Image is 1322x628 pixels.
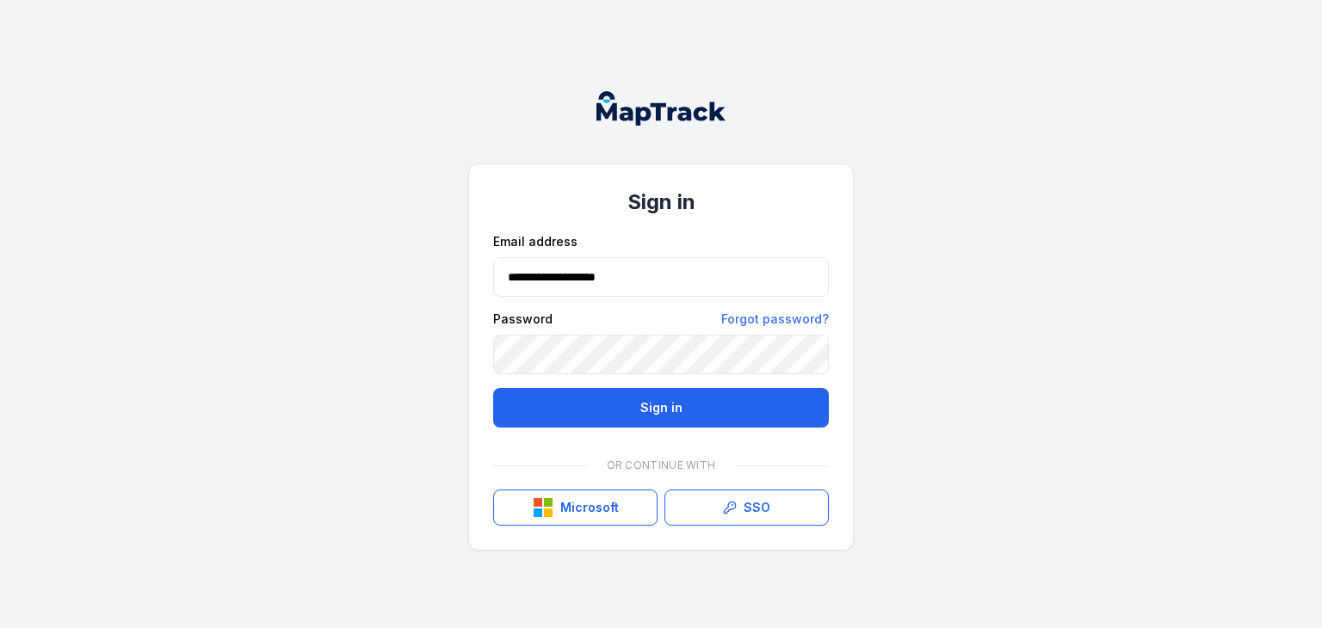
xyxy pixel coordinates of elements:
[493,233,578,250] label: Email address
[493,448,829,483] div: Or continue with
[493,388,829,428] button: Sign in
[493,188,829,216] h1: Sign in
[569,91,753,126] nav: Global
[721,311,829,328] a: Forgot password?
[493,311,553,328] label: Password
[493,489,658,526] button: Microsoft
[664,489,829,526] a: SSO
